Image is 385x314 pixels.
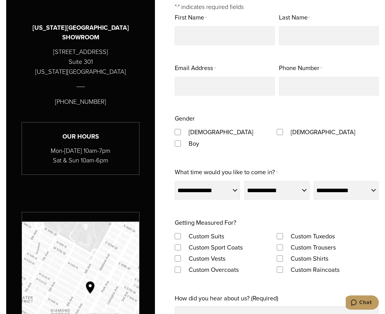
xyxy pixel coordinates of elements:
label: Email Address [175,62,215,74]
p: [PHONE_NUMBER] [55,97,106,107]
label: Custom Overcoats [182,264,245,275]
label: [DEMOGRAPHIC_DATA] [284,126,361,138]
label: How did you hear about us? (Required) [175,293,278,304]
h3: Our Hours [22,132,139,141]
label: Custom Raincoats [284,264,346,275]
label: Phone Number [279,62,322,74]
label: First Name [175,12,206,24]
label: What time would you like to come in? [175,166,277,179]
label: Last Name [279,12,310,24]
legend: Getting Measured For? [175,217,236,228]
label: [DEMOGRAPHIC_DATA] [182,126,259,138]
label: Boy [182,138,205,149]
iframe: Opens a widget where you can chat to one of our agents [346,295,379,311]
p: [STREET_ADDRESS] Suite 301 [US_STATE][GEOGRAPHIC_DATA] [35,47,126,77]
h3: [US_STATE][GEOGRAPHIC_DATA] SHOWROOM [22,23,139,42]
label: Custom Suits [182,231,230,242]
p: " " indicates required fields [175,2,379,12]
p: Mon-[DATE] 10am-7pm Sat & Sun 10am-6pm [22,146,139,165]
legend: Gender [175,113,195,124]
label: Custom Shirts [284,253,335,264]
label: Custom Tuxedos [284,231,341,242]
label: Custom Vests [182,253,232,264]
label: Custom Trousers [284,242,342,253]
label: Custom Sport Coats [182,242,249,253]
